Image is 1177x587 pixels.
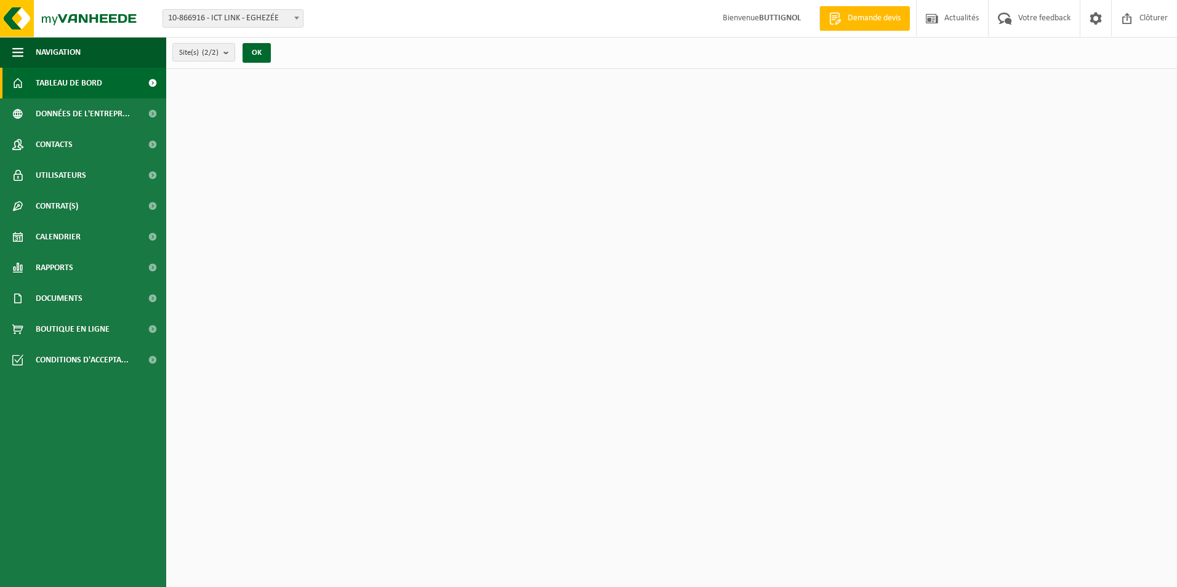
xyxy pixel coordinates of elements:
[36,98,130,129] span: Données de l'entrepr...
[202,49,219,57] count: (2/2)
[179,44,219,62] span: Site(s)
[845,12,904,25] span: Demande devis
[36,345,129,375] span: Conditions d'accepta...
[36,222,81,252] span: Calendrier
[243,43,271,63] button: OK
[36,129,73,160] span: Contacts
[163,10,303,27] span: 10-866916 - ICT LINK - EGHEZÉE
[36,314,110,345] span: Boutique en ligne
[36,283,82,314] span: Documents
[36,68,102,98] span: Tableau de bord
[163,9,303,28] span: 10-866916 - ICT LINK - EGHEZÉE
[819,6,910,31] a: Demande devis
[759,14,801,23] strong: BUTTIGNOL
[36,37,81,68] span: Navigation
[36,160,86,191] span: Utilisateurs
[36,252,73,283] span: Rapports
[36,191,78,222] span: Contrat(s)
[172,43,235,62] button: Site(s)(2/2)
